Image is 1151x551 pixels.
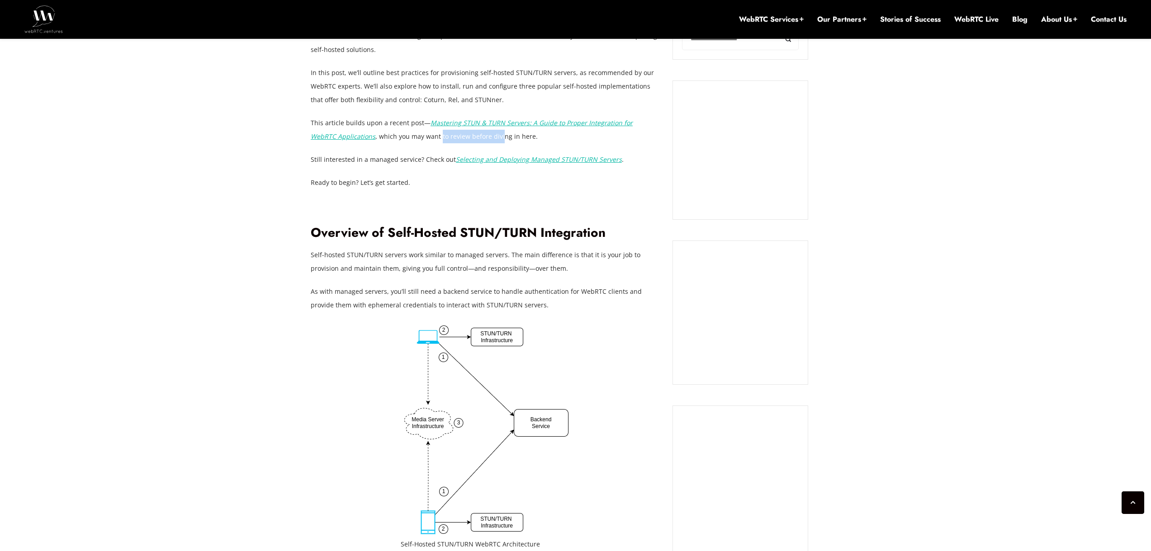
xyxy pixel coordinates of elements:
a: Blog [1012,14,1028,24]
iframe: Embedded CTA [682,90,799,210]
p: As with managed servers, you’ll still need a backend service to handle authentication for WebRTC ... [311,285,659,312]
a: WebRTC Live [954,14,999,24]
h2: Overview of Self-Hosted STUN/TURN Integration [311,225,659,241]
a: WebRTC Services [739,14,804,24]
img: WebRTC.ventures [24,5,63,33]
iframe: Embedded CTA [682,415,799,544]
a: Stories of Success [880,14,941,24]
a: Our Partners [817,14,867,24]
a: Selecting and Deploying Managed STUN/TURN Servers [456,155,622,164]
a: About Us [1041,14,1077,24]
iframe: Embedded CTA [682,250,799,375]
a: Contact Us [1091,14,1127,24]
p: This article builds upon a recent post— , which you may want to review before diving in here. [311,116,659,143]
p: Ready to begin? Let’s get started. [311,176,659,189]
a: Mastering STUN & TURN Servers: A Guide to Proper Integration for WebRTC Applications [311,118,633,141]
p: In this post, we’ll outline best practices for provisioning self-hosted STUN/TURN servers, as rec... [311,66,659,107]
p: Still interested in a managed service? Check out . [311,153,659,166]
p: Self-hosted STUN/TURN servers work similar to managed servers. The main difference is that it is ... [311,248,659,275]
figcaption: Self-Hosted STUN/TURN WebRTC Architecture [401,537,568,551]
